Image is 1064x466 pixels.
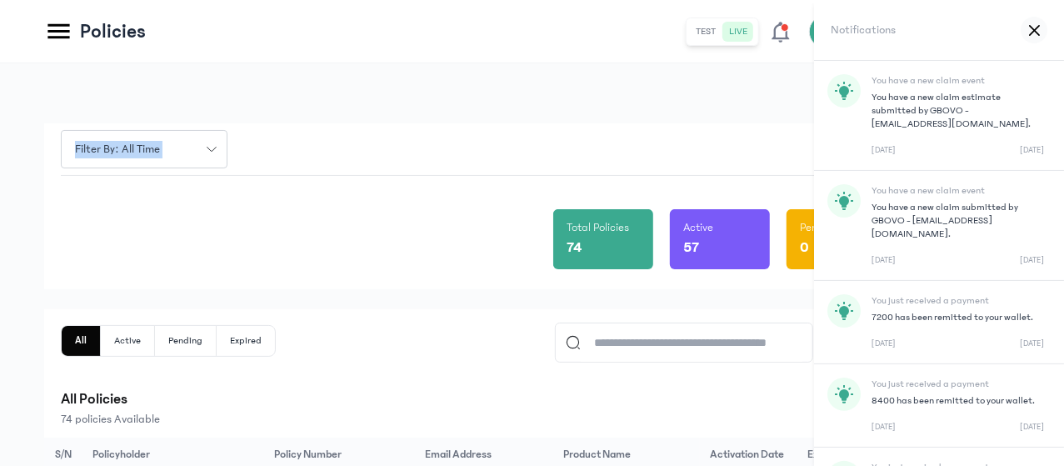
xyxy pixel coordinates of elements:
[62,326,101,356] button: All
[80,18,146,45] p: Policies
[567,219,629,236] p: Total Policies
[872,74,1044,88] p: You have a new claim event
[872,378,1044,391] p: You just received a payment
[683,236,699,259] p: 57
[872,201,1044,241] p: You have a new claim submitted by GBOVO - [EMAIL_ADDRESS][DOMAIN_NAME].
[872,144,896,157] p: [DATE]
[872,338,896,350] p: [DATE]
[800,219,839,236] p: Pending
[690,22,723,42] button: test
[872,254,896,267] p: [DATE]
[567,236,582,259] p: 74
[872,394,1044,408] p: 8400 has been remitted to your wallet.
[809,15,1020,48] button: OAHello [PERSON_NAME]
[872,421,896,433] p: [DATE]
[872,184,1044,198] p: You have a new claim event
[1020,338,1044,350] p: [DATE]
[217,326,275,356] button: Expired
[61,130,227,168] button: Filter by: all time
[809,15,842,48] div: OA
[723,22,755,42] button: live
[800,236,809,259] p: 0
[872,311,1044,324] p: 7200 has been remitted to your wallet.
[61,411,1003,428] p: 74 policies Available
[683,219,713,236] p: Active
[101,326,155,356] button: Active
[61,388,1003,411] p: All Policies
[65,141,170,158] span: Filter by: all time
[872,91,1044,131] p: You have a new claim estimate submitted by GBOVO - [EMAIL_ADDRESS][DOMAIN_NAME].
[1020,144,1044,157] p: [DATE]
[1020,254,1044,267] p: [DATE]
[1020,421,1044,433] p: [DATE]
[155,326,217,356] button: Pending
[831,22,896,39] h1: Notifications
[872,294,1044,308] p: You just received a payment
